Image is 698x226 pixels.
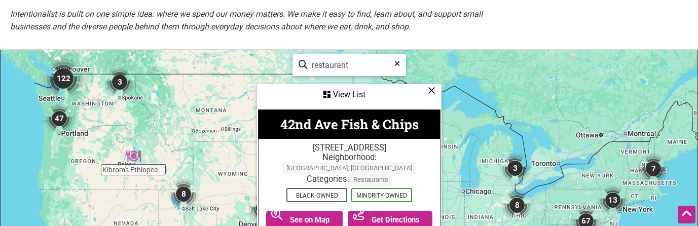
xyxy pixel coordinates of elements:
[282,162,416,174] span: [GEOGRAPHIC_DATA], [GEOGRAPHIC_DATA]
[248,193,279,223] div: 3
[126,148,141,164] div: Kibrom's Ethiopean & Eritrean Food
[168,179,199,209] div: 8
[258,85,440,104] div: View List
[500,153,530,183] div: 3
[349,174,392,186] span: Restaurants
[292,54,406,76] div: Type to search and filter
[264,174,435,186] div: Categories:
[502,190,532,220] div: 8
[104,67,135,97] div: 3
[264,153,435,174] div: Neighborhood:
[264,143,435,153] div: [STREET_ADDRESS]
[678,206,695,223] div: Scroll Back to Top
[286,188,347,202] span: Black-Owned
[10,9,483,32] em: Intentionalist is built on one simple idea: where we spend our money matters. We make it easy to ...
[598,185,628,215] div: 13
[638,154,669,184] div: 7
[351,188,412,202] span: Minority-Owned
[44,103,75,134] div: 47
[308,55,399,75] input: Type to find and filter...
[43,58,84,99] div: 122
[280,116,419,133] a: 42nd Ave Fish & Chips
